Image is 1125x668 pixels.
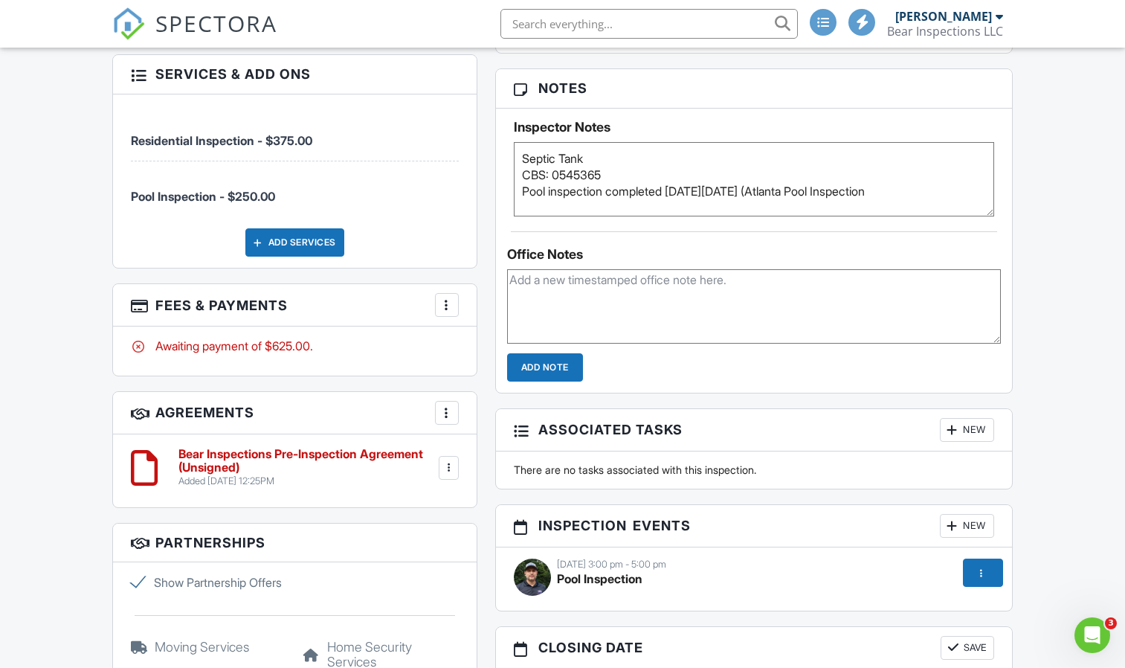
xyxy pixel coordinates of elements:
[507,353,583,382] input: Add Note
[887,24,1003,39] div: Bear Inspections LLC
[633,516,691,536] span: Events
[131,338,458,354] div: Awaiting payment of $625.00.
[538,516,627,536] span: Inspection
[941,636,994,660] button: Save
[131,161,458,216] li: Service: Pool Inspection
[113,284,476,327] h3: Fees & Payments
[113,55,476,94] h3: Services & Add ons
[514,559,551,596] img: whatsapp_image_20250820_at_12.40.30_8e01bbeb.jpg
[178,448,435,474] h6: Bear Inspections Pre-Inspection Agreement (Unsigned)
[514,142,994,216] textarea: Septic Tank CBS: 0545365 Pool inspection completed [DATE][DATE] (Atlanta Pool Inspection
[940,418,994,442] div: New
[245,228,344,257] div: Add Services
[505,463,1003,478] div: There are no tasks associated with this inspection.
[1074,617,1110,653] iframe: Intercom live chat
[155,7,277,39] span: SPECTORA
[131,133,312,148] span: Residential Inspection - $375.00
[178,448,435,487] a: Bear Inspections Pre-Inspection Agreement (Unsigned) Added [DATE] 12:25PM
[500,9,798,39] input: Search everything...
[514,559,994,571] div: [DATE] 3:00 pm - 5:00 pm
[131,574,286,591] label: Show Partnership Offers
[113,392,476,434] h3: Agreements
[1105,617,1117,629] span: 3
[131,640,286,655] h5: Moving Services
[178,475,435,487] div: Added [DATE] 12:25PM
[940,514,994,538] div: New
[538,638,643,658] span: Closing date
[131,189,275,204] span: Pool Inspection - $250.00
[496,69,1012,108] h3: Notes
[112,7,145,40] img: The Best Home Inspection Software - Spectora
[538,420,683,440] span: Associated Tasks
[557,571,642,586] span: Pool Inspection
[112,20,277,51] a: SPECTORA
[113,524,476,562] h3: Partnerships
[895,9,992,24] div: [PERSON_NAME]
[514,120,994,135] h5: Inspector Notes
[131,106,458,161] li: Service: Residential Inspection
[507,247,1001,262] div: Office Notes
